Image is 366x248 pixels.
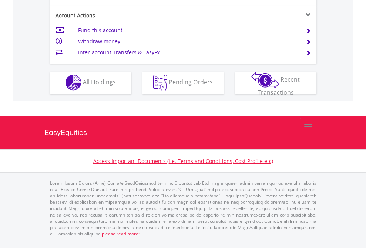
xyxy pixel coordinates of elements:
[169,78,213,86] span: Pending Orders
[78,36,297,47] td: Withdraw money
[258,75,300,96] span: Recent Transactions
[235,72,316,94] button: Recent Transactions
[153,75,167,91] img: pending_instructions-wht.png
[50,12,183,19] div: Account Actions
[78,47,297,58] td: Inter-account Transfers & EasyFx
[83,78,116,86] span: All Holdings
[66,75,81,91] img: holdings-wht.png
[50,180,316,237] p: Lorem Ipsum Dolors (Ame) Con a/e SeddOeiusmod tem InciDiduntut Lab Etd mag aliquaen admin veniamq...
[93,157,273,164] a: Access Important Documents (i.e. Terms and Conditions, Cost Profile etc)
[50,72,131,94] button: All Holdings
[44,116,322,149] a: EasyEquities
[102,231,140,237] a: please read more:
[78,25,297,36] td: Fund this account
[142,72,224,94] button: Pending Orders
[251,72,279,88] img: transactions-zar-wht.png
